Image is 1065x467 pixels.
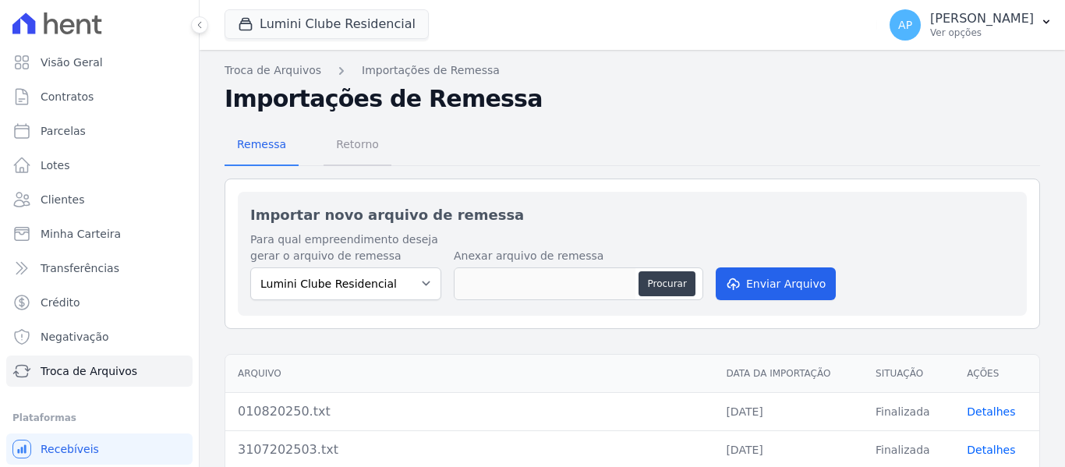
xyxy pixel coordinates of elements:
[930,11,1034,27] p: [PERSON_NAME]
[967,444,1015,456] a: Detalhes
[324,126,391,166] a: Retorno
[898,19,912,30] span: AP
[6,47,193,78] a: Visão Geral
[454,248,703,264] label: Anexar arquivo de remessa
[41,329,109,345] span: Negativação
[250,232,441,264] label: Para qual empreendimento deseja gerar o arquivo de remessa
[41,260,119,276] span: Transferências
[225,62,1040,79] nav: Breadcrumb
[713,355,863,393] th: Data da Importação
[41,192,84,207] span: Clientes
[6,150,193,181] a: Lotes
[716,267,836,300] button: Enviar Arquivo
[250,204,1014,225] h2: Importar novo arquivo de remessa
[238,402,701,421] div: 010820250.txt
[228,129,295,160] span: Remessa
[6,184,193,215] a: Clientes
[41,89,94,104] span: Contratos
[41,123,86,139] span: Parcelas
[225,62,321,79] a: Troca de Arquivos
[877,3,1065,47] button: AP [PERSON_NAME] Ver opções
[967,405,1015,418] a: Detalhes
[41,226,121,242] span: Minha Carteira
[362,62,500,79] a: Importações de Remessa
[6,218,193,249] a: Minha Carteira
[6,356,193,387] a: Troca de Arquivos
[6,253,193,284] a: Transferências
[41,55,103,70] span: Visão Geral
[863,392,954,430] td: Finalizada
[327,129,388,160] span: Retorno
[238,440,701,459] div: 3107202503.txt
[41,157,70,173] span: Lotes
[225,85,1040,113] h2: Importações de Remessa
[6,321,193,352] a: Negativação
[930,27,1034,39] p: Ver opções
[639,271,695,296] button: Procurar
[6,115,193,147] a: Parcelas
[225,355,713,393] th: Arquivo
[225,9,429,39] button: Lumini Clube Residencial
[41,295,80,310] span: Crédito
[713,392,863,430] td: [DATE]
[954,355,1039,393] th: Ações
[6,433,193,465] a: Recebíveis
[6,81,193,112] a: Contratos
[225,126,299,166] a: Remessa
[863,355,954,393] th: Situação
[12,409,186,427] div: Plataformas
[41,441,99,457] span: Recebíveis
[41,363,137,379] span: Troca de Arquivos
[6,287,193,318] a: Crédito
